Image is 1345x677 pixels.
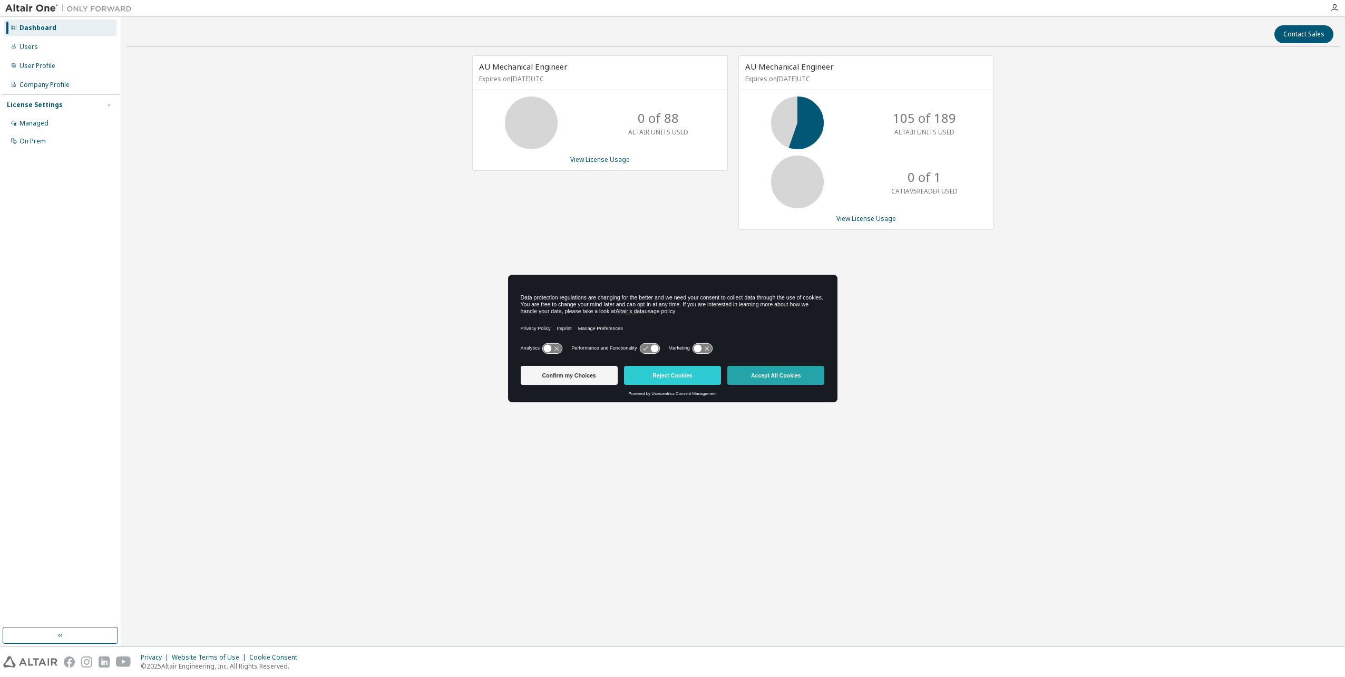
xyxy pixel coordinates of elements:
span: AU Mechanical Engineer [479,61,568,72]
img: linkedin.svg [99,656,110,668]
span: AU Mechanical Engineer [745,61,834,72]
p: ALTAIR UNITS USED [628,128,688,137]
div: Cookie Consent [249,653,304,662]
div: User Profile [20,62,55,70]
button: Contact Sales [1274,25,1333,43]
p: 105 of 189 [893,109,956,127]
p: CATIAV5READER USED [891,187,958,196]
p: 0 of 88 [638,109,679,127]
a: View License Usage [570,155,630,164]
a: View License Usage [836,214,896,223]
p: ALTAIR UNITS USED [894,128,954,137]
img: instagram.svg [81,656,92,668]
div: Website Terms of Use [172,653,249,662]
img: Altair One [5,3,137,14]
div: Company Profile [20,81,70,89]
div: License Settings [7,101,63,109]
p: Expires on [DATE] UTC [479,74,718,83]
div: On Prem [20,137,46,146]
div: Users [20,43,38,51]
div: Managed [20,119,48,128]
img: facebook.svg [64,656,75,668]
img: youtube.svg [116,656,131,668]
div: Privacy [141,653,172,662]
p: 0 of 1 [908,168,941,186]
div: Dashboard [20,24,56,32]
img: altair_logo.svg [3,656,57,668]
p: © 2025 Altair Engineering, Inc. All Rights Reserved. [141,662,304,671]
p: Expires on [DATE] UTC [745,74,985,83]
